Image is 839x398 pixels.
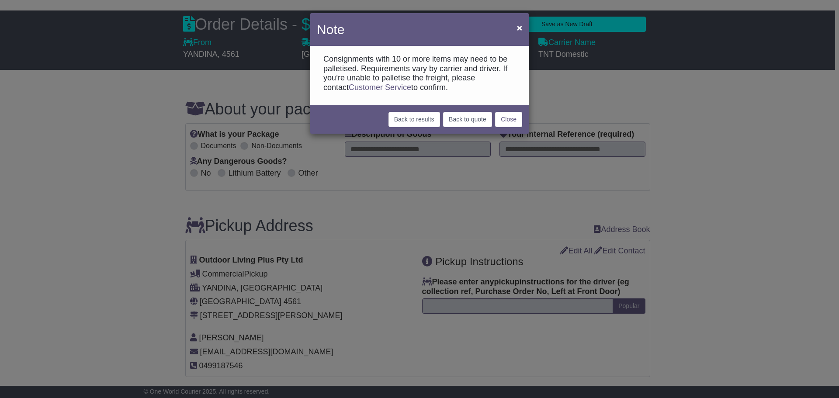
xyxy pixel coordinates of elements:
h4: Note [317,20,344,39]
p: Consignments with 10 or more items may need to be palletised. Requirements vary by carrier and dr... [323,55,516,92]
button: Close [513,19,527,37]
a: Close [495,112,522,127]
a: Customer Service [349,83,411,92]
button: Back to quote [443,112,492,127]
button: Back to results [388,112,440,127]
span: × [517,23,522,33]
